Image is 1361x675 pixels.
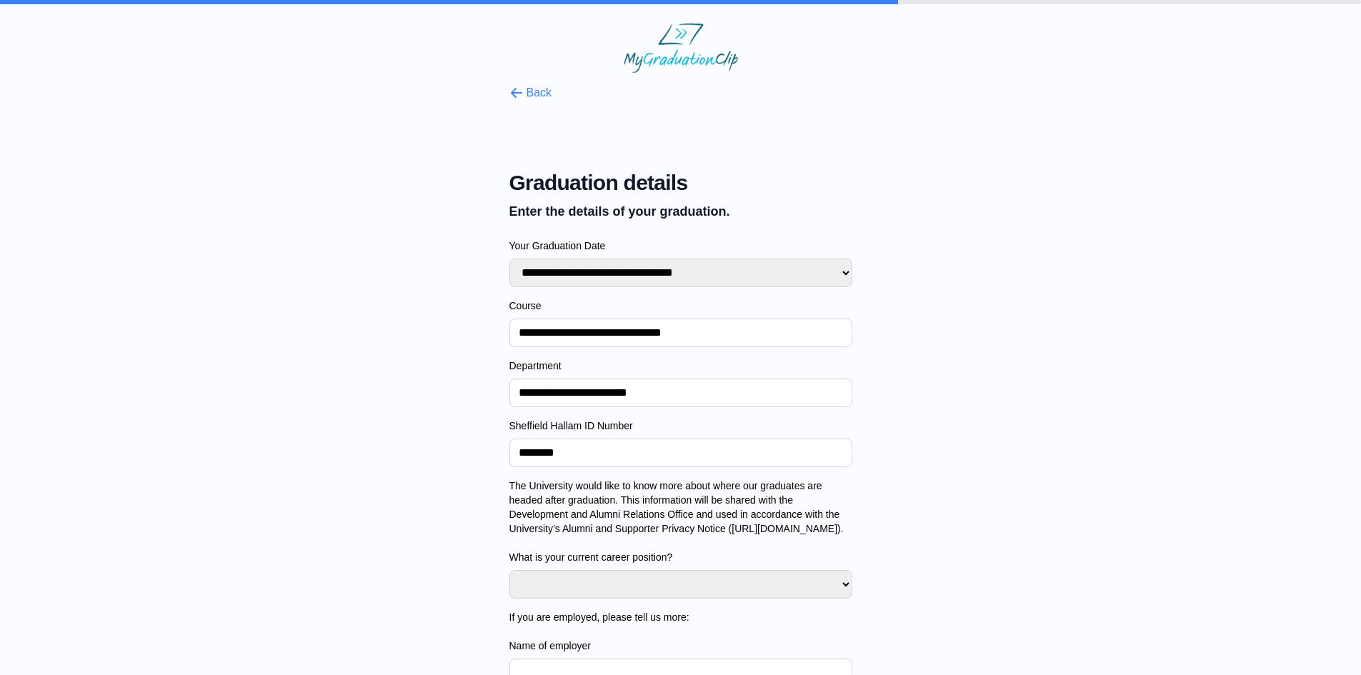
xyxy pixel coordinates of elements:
img: MyGraduationClip [624,23,738,73]
p: Enter the details of your graduation. [509,201,852,221]
button: Back [509,84,552,101]
span: Graduation details [509,170,852,196]
label: Sheffield Hallam ID Number [509,419,852,433]
label: Course [509,299,852,313]
label: Department [509,359,852,373]
label: Your Graduation Date [509,239,852,253]
label: The University would like to know more about where our graduates are headed after graduation. Thi... [509,479,852,564]
label: If you are employed, please tell us more: Name of employer [509,610,852,653]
